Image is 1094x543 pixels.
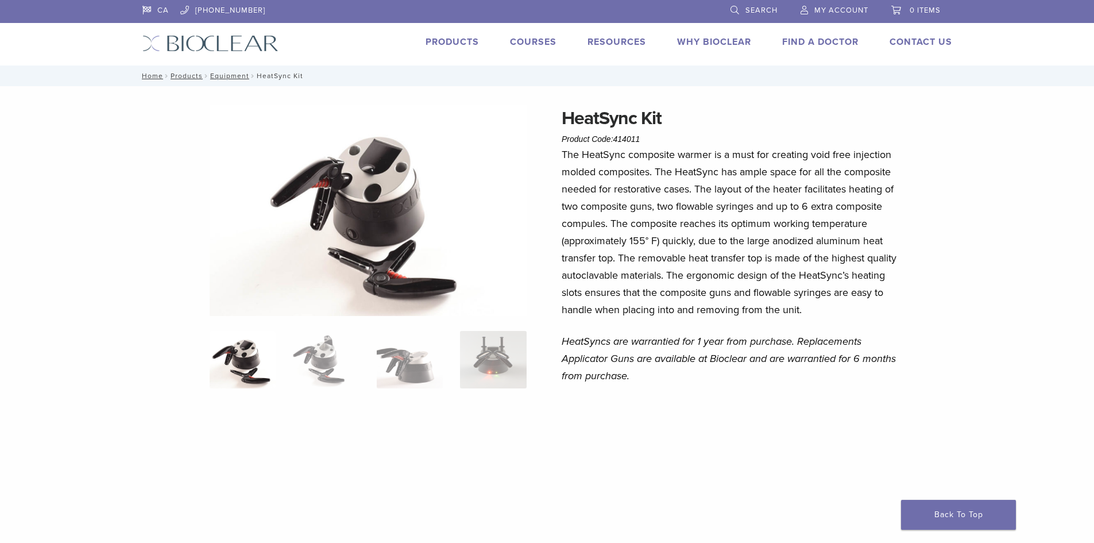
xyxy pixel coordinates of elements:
[210,72,249,80] a: Equipment
[814,6,868,15] span: My Account
[745,6,778,15] span: Search
[210,105,527,317] img: HeatSync Kit-4
[677,36,751,48] a: Why Bioclear
[293,331,359,388] img: HeatSync Kit - Image 2
[210,331,276,388] img: HeatSync-Kit-4-324x324.jpg
[249,73,257,79] span: /
[142,35,279,52] img: Bioclear
[910,6,941,15] span: 0 items
[587,36,646,48] a: Resources
[460,331,526,388] img: HeatSync Kit - Image 4
[562,134,640,144] span: Product Code:
[377,331,443,388] img: HeatSync Kit - Image 3
[138,72,163,80] a: Home
[426,36,479,48] a: Products
[901,500,1016,530] a: Back To Top
[562,105,899,132] h1: HeatSync Kit
[203,73,210,79] span: /
[890,36,952,48] a: Contact Us
[613,134,640,144] span: 414011
[562,146,899,318] p: The HeatSync composite warmer is a must for creating void free injection molded composites. The H...
[163,73,171,79] span: /
[782,36,859,48] a: Find A Doctor
[171,72,203,80] a: Products
[134,66,961,86] nav: HeatSync Kit
[510,36,556,48] a: Courses
[562,335,896,382] em: HeatSyncs are warrantied for 1 year from purchase. Replacements Applicator Guns are available at ...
